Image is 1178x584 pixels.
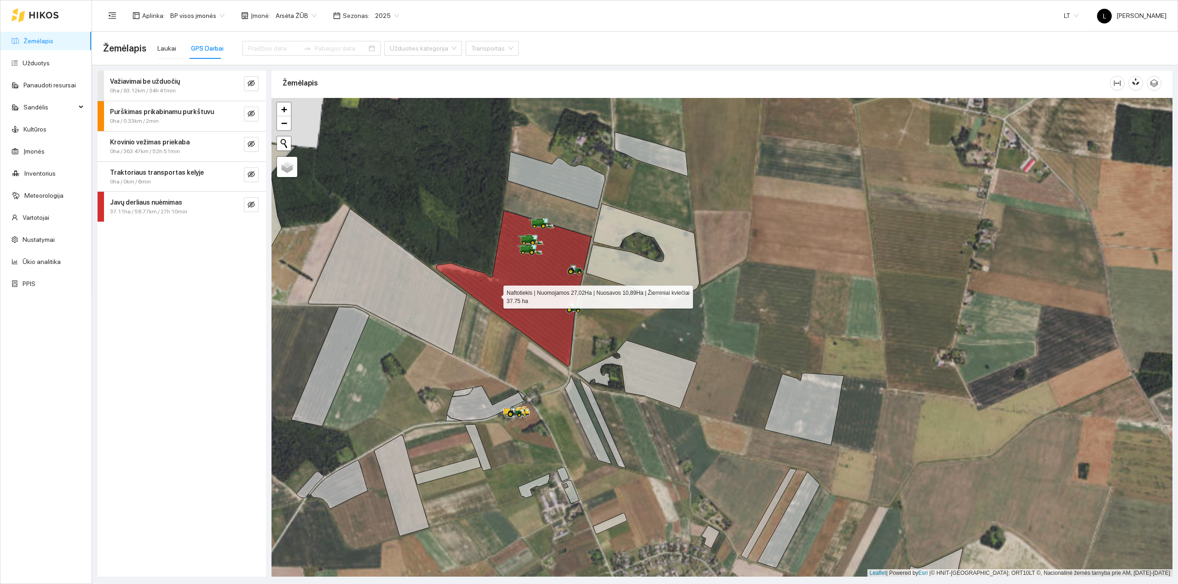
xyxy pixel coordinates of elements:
a: Nustatymai [23,236,55,243]
span: swap-right [304,45,311,52]
span: 0ha / 93.12km / 34h 41min [110,86,176,95]
span: eye-invisible [248,201,255,210]
strong: Važiavimai be užduočių [110,78,180,85]
button: eye-invisible [244,76,259,91]
span: [PERSON_NAME] [1097,12,1166,19]
span: 37.11ha / 58.77km / 27h 10min [110,207,187,216]
span: Įmonė : [251,11,270,21]
strong: Traktoriaus transportas kelyje [110,169,204,176]
span: Sandėlis [23,98,76,116]
a: Meteorologija [24,192,64,199]
span: eye-invisible [248,80,255,88]
a: Ūkio analitika [23,258,61,265]
div: Purškimas prikabinamu purkštuvu0ha / 0.33km / 2mineye-invisible [98,101,266,131]
span: Sezonas : [343,11,370,21]
button: menu-fold [103,6,121,25]
span: eye-invisible [248,171,255,179]
span: 0ha / 0km / 6min [110,177,151,186]
a: Esri [918,570,928,576]
div: | Powered by © HNIT-[GEOGRAPHIC_DATA]; ORT10LT ©, Nacionalinė žemės tarnyba prie AM, [DATE]-[DATE] [867,569,1172,577]
a: PPIS [23,280,35,287]
div: Važiavimai be užduočių0ha / 93.12km / 34h 41mineye-invisible [98,71,266,101]
span: LT [1064,9,1079,23]
button: Initiate a new search [277,137,291,150]
span: Žemėlapis [103,41,146,56]
div: Javų derliaus nuėmimas37.11ha / 58.77km / 27h 10mineye-invisible [98,192,266,222]
a: Vartotojai [23,214,49,221]
span: column-width [1110,80,1124,87]
span: − [281,117,287,129]
span: layout [133,12,140,19]
a: Layers [277,157,297,177]
div: Krovinio vežimas priekaba0ha / 363.47km / 52h 51mineye-invisible [98,132,266,161]
strong: Krovinio vežimas priekaba [110,138,190,146]
a: Žemėlapis [23,37,53,45]
a: Kultūros [23,126,46,133]
span: | [930,570,931,576]
a: Leaflet [870,570,886,576]
button: eye-invisible [244,167,259,182]
span: eye-invisible [248,110,255,119]
span: eye-invisible [248,140,255,149]
span: menu-fold [108,11,116,20]
span: + [281,103,287,115]
a: Užduotys [23,59,50,67]
div: Laukai [157,43,176,53]
span: Aplinka : [142,11,165,21]
span: 0ha / 0.33km / 2min [110,117,159,126]
button: eye-invisible [244,197,259,212]
span: Arsėta ŽŪB [276,9,317,23]
input: Pradžios data [248,43,300,53]
div: Žemėlapis [283,70,1110,96]
strong: Purškimas prikabinamu purkštuvu [110,108,214,115]
div: GPS Darbai [191,43,224,53]
button: column-width [1110,76,1125,91]
a: Įmonės [23,148,45,155]
a: Zoom in [277,103,291,116]
span: to [304,45,311,52]
span: calendar [333,12,341,19]
span: 2025 [375,9,399,23]
a: Zoom out [277,116,291,130]
button: eye-invisible [244,137,259,152]
strong: Javų derliaus nuėmimas [110,199,182,206]
span: L [1103,9,1106,23]
input: Pabaigos data [315,43,367,53]
span: BP visos įmonės [170,9,225,23]
button: eye-invisible [244,107,259,121]
span: 0ha / 363.47km / 52h 51min [110,147,180,156]
a: Panaudoti resursai [23,81,76,89]
span: shop [241,12,248,19]
div: Traktoriaus transportas kelyje0ha / 0km / 6mineye-invisible [98,162,266,192]
a: Inventorius [24,170,56,177]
